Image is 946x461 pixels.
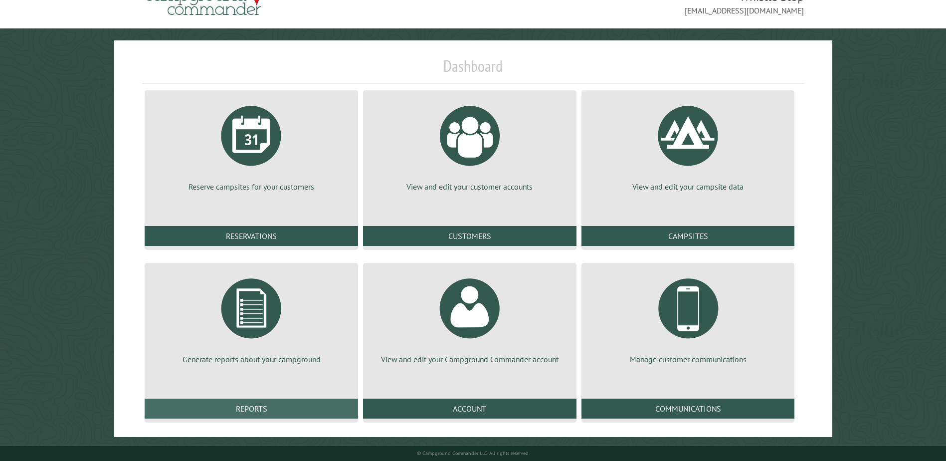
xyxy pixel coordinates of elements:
a: View and edit your campsite data [593,98,783,192]
p: View and edit your Campground Commander account [375,354,565,365]
p: Manage customer communications [593,354,783,365]
small: © Campground Commander LLC. All rights reserved. [417,450,530,457]
p: Reserve campsites for your customers [157,181,346,192]
a: View and edit your customer accounts [375,98,565,192]
a: Manage customer communications [593,271,783,365]
a: Campsites [581,226,795,246]
h1: Dashboard [142,56,803,84]
a: Reserve campsites for your customers [157,98,346,192]
a: Communications [581,399,795,419]
a: Reports [145,399,358,419]
p: Generate reports about your campground [157,354,346,365]
a: Customers [363,226,576,246]
p: View and edit your customer accounts [375,181,565,192]
a: Reservations [145,226,358,246]
p: View and edit your campsite data [593,181,783,192]
a: Generate reports about your campground [157,271,346,365]
a: View and edit your Campground Commander account [375,271,565,365]
a: Account [363,399,576,419]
